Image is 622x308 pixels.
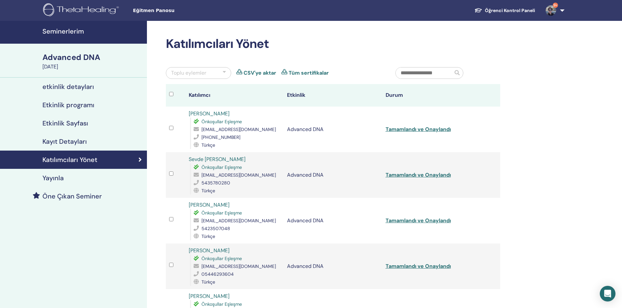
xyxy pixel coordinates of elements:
[42,101,94,109] h4: Etkinlik programı
[42,119,88,127] h4: Etkinlik Sayfası
[474,7,482,13] img: graduation-cap-white.svg
[42,27,143,35] h4: Seminerlerim
[189,293,230,300] a: [PERSON_NAME]
[42,52,143,63] div: Advanced DNA
[189,201,230,208] a: [PERSON_NAME]
[386,263,451,270] a: Tamamlandı ve Onaylandı
[201,134,240,140] span: [PHONE_NUMBER]
[166,37,500,51] h2: Katılımcıları Yönet
[284,107,382,152] td: Advanced DNA
[600,286,615,301] div: Open Intercom Messenger
[546,5,556,16] img: default.jpg
[201,180,230,186] span: 5435780280
[201,301,242,307] span: Önkoşullar Eşleşme
[382,84,481,107] th: Durum
[201,271,234,277] span: 05446293604
[133,7,231,14] span: Eğitmen Panosu
[42,156,97,164] h4: Katılımcıları Yönet
[42,174,64,182] h4: Yayınla
[201,164,242,170] span: Önkoşullar Eşleşme
[201,126,276,132] span: [EMAIL_ADDRESS][DOMAIN_NAME]
[386,217,451,224] a: Tamamlandı ve Onaylandı
[469,5,540,17] a: Öğrenci Kontrol Paneli
[553,3,558,8] span: 9+
[201,279,215,285] span: Türkçe
[189,156,246,163] a: Sevde [PERSON_NAME]
[201,210,242,216] span: Önkoşullar Eşleşme
[189,247,230,254] a: [PERSON_NAME]
[39,52,147,71] a: Advanced DNA[DATE]
[201,263,276,269] span: [EMAIL_ADDRESS][DOMAIN_NAME]
[201,233,215,239] span: Türkçe
[201,226,230,231] span: 5423507048
[201,119,242,125] span: Önkoşullar Eşleşme
[201,142,215,148] span: Türkçe
[185,84,284,107] th: Katılımcı
[244,69,276,77] a: CSV'ye aktar
[42,192,102,200] h4: Öne Çıkan Seminer
[289,69,329,77] a: Tüm sertifikalar
[43,3,121,18] img: logo.png
[201,172,276,178] span: [EMAIL_ADDRESS][DOMAIN_NAME]
[386,171,451,178] a: Tamamlandı ve Onaylandı
[284,84,382,107] th: Etkinlik
[284,198,382,243] td: Advanced DNA
[284,152,382,198] td: Advanced DNA
[201,218,276,224] span: [EMAIL_ADDRESS][DOMAIN_NAME]
[171,69,206,77] div: Toplu eylemler
[284,243,382,289] td: Advanced DNA
[201,256,242,261] span: Önkoşullar Eşleşme
[42,83,94,91] h4: etkinlik detayları
[42,138,87,145] h4: Kayıt Detayları
[386,126,451,133] a: Tamamlandı ve Onaylandı
[42,63,143,71] div: [DATE]
[189,110,230,117] a: [PERSON_NAME]
[201,188,215,194] span: Türkçe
